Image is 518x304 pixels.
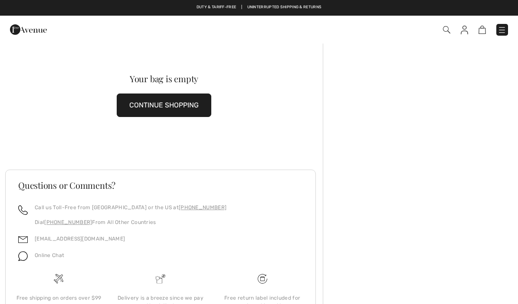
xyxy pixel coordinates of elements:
button: CONTINUE SHOPPING [117,94,211,117]
img: Search [443,26,450,33]
a: 1ère Avenue [10,25,47,33]
img: call [18,205,28,215]
div: Your bag is empty [21,74,307,83]
img: Shopping Bag [479,26,486,34]
img: Free shipping on orders over $99 [258,274,267,284]
img: chat [18,251,28,261]
img: email [18,235,28,244]
img: Menu [498,26,506,34]
div: Free shipping on orders over $99 [15,294,103,302]
h3: Questions or Comments? [18,181,303,190]
a: [PHONE_NUMBER] [44,219,92,225]
img: Free shipping on orders over $99 [54,274,63,284]
img: 1ère Avenue [10,21,47,38]
img: My Info [461,26,468,34]
p: Dial From All Other Countries [35,218,226,226]
img: Delivery is a breeze since we pay the duties! [156,274,165,284]
a: [PHONE_NUMBER] [179,204,226,210]
p: Call us Toll-Free from [GEOGRAPHIC_DATA] or the US at [35,204,226,211]
a: [EMAIL_ADDRESS][DOMAIN_NAME] [35,236,125,242]
span: Online Chat [35,252,64,258]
